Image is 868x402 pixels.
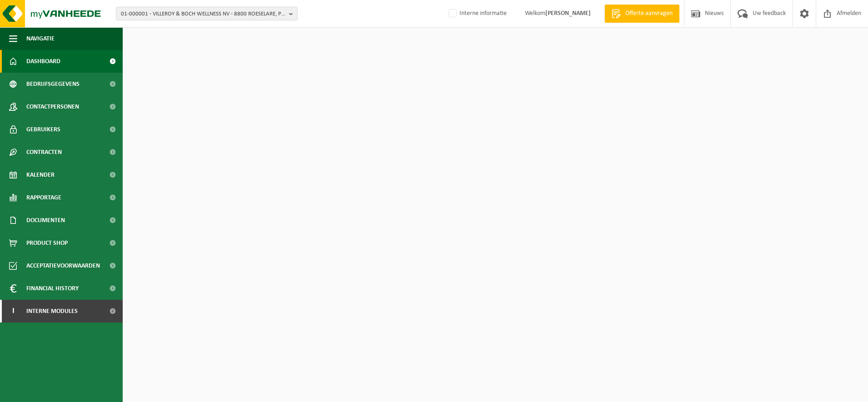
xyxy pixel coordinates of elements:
[26,300,78,323] span: Interne modules
[9,300,17,323] span: I
[26,277,79,300] span: Financial History
[447,7,507,20] label: Interne informatie
[26,50,60,73] span: Dashboard
[26,118,60,141] span: Gebruikers
[26,232,68,254] span: Product Shop
[26,186,61,209] span: Rapportage
[604,5,679,23] a: Offerte aanvragen
[26,95,79,118] span: Contactpersonen
[623,9,675,18] span: Offerte aanvragen
[26,27,55,50] span: Navigatie
[26,141,62,164] span: Contracten
[121,7,285,21] span: 01-000001 - VILLEROY & BOCH WELLNESS NV - 8800 ROESELARE, POPULIERSTRAAT 1
[116,7,298,20] button: 01-000001 - VILLEROY & BOCH WELLNESS NV - 8800 ROESELARE, POPULIERSTRAAT 1
[545,10,591,17] strong: [PERSON_NAME]
[26,209,65,232] span: Documenten
[26,254,100,277] span: Acceptatievoorwaarden
[26,73,80,95] span: Bedrijfsgegevens
[26,164,55,186] span: Kalender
